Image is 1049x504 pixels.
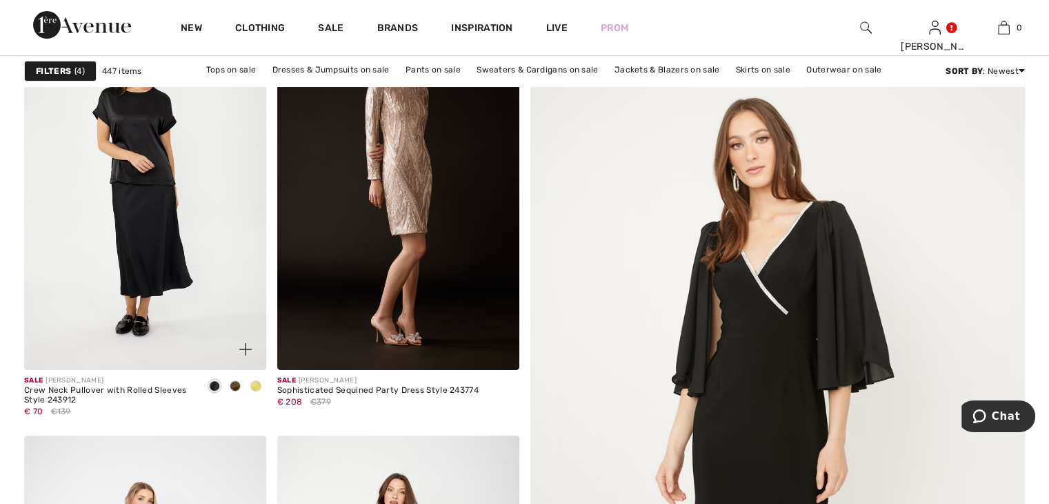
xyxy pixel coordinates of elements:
[74,65,85,77] span: 4
[399,61,468,79] a: Pants on sale
[901,39,968,54] div: [PERSON_NAME]
[470,61,605,79] a: Sweaters & Cardigans on sale
[181,22,202,37] a: New
[929,21,941,34] a: Sign In
[235,22,285,37] a: Clothing
[799,61,888,79] a: Outerwear on sale
[860,19,872,36] img: search the website
[199,61,263,79] a: Tops on sale
[277,386,479,396] div: Sophisticated Sequined Party Dress Style 243774
[929,19,941,36] img: My Info
[225,376,246,398] div: Iguana
[36,65,71,77] strong: Filters
[946,65,1025,77] div: : Newest
[310,396,331,408] span: €379
[318,22,343,37] a: Sale
[608,61,727,79] a: Jackets & Blazers on sale
[33,11,131,39] img: 1ère Avenue
[246,376,266,398] div: Wasabi
[1017,21,1022,34] span: 0
[729,61,797,79] a: Skirts on sale
[970,19,1037,36] a: 0
[24,407,43,416] span: € 70
[102,65,142,77] span: 447 items
[277,7,519,370] img: Sophisticated Sequined Party Dress Style 243774. Matte gold
[998,19,1010,36] img: My Bag
[277,376,296,385] span: Sale
[266,61,397,79] a: Dresses & Jumpsuits on sale
[601,21,628,35] a: Prom
[24,386,193,405] div: Crew Neck Pullover with Rolled Sleeves Style 243912
[239,343,252,356] img: plus_v2.svg
[24,7,266,370] img: Crew Neck Pullover with Rolled Sleeves Style 243912. Wasabi
[961,400,1035,435] iframe: Opens a widget where you can chat to one of our agents
[277,376,479,386] div: [PERSON_NAME]
[277,397,303,407] span: € 208
[546,21,568,35] a: Live
[204,376,225,398] div: Black
[946,66,983,76] strong: Sort By
[377,22,419,37] a: Brands
[51,405,71,418] span: €139
[24,376,43,385] span: Sale
[24,376,193,386] div: [PERSON_NAME]
[451,22,512,37] span: Inspiration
